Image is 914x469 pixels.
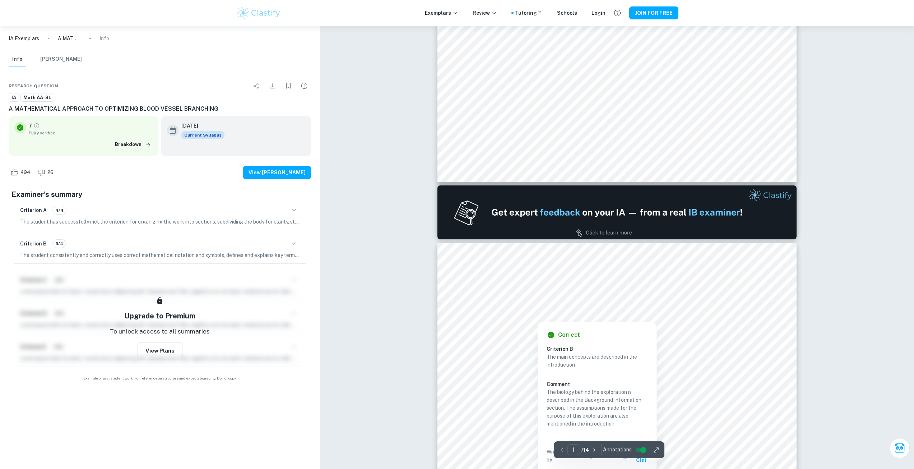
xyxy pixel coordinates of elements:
p: / 14 [581,446,589,454]
button: Info [9,51,26,67]
div: Share [250,79,264,93]
div: Download [265,79,280,93]
span: 26 [43,169,57,176]
p: Review [473,9,497,17]
h6: A MATHEMATICAL APPROACH TO OPTIMIZING BLOOD VESSEL BRANCHING [9,105,311,113]
h6: Criterion B [547,345,654,353]
span: Fully verified [29,130,153,136]
a: IA Exemplars [9,35,39,42]
button: View [PERSON_NAME] [243,166,311,179]
h5: Upgrade to Premium [124,311,195,321]
p: To unlock access to all summaries [110,327,210,336]
a: Tutoring [515,9,543,17]
div: Dislike [36,167,57,178]
a: Math AA-SL [20,93,54,102]
a: Login [591,9,606,17]
button: [PERSON_NAME] [40,51,82,67]
div: Like [9,167,34,178]
span: 3/4 [53,240,66,247]
div: This exemplar is based on the current syllabus. Feel free to refer to it for inspiration/ideas wh... [181,131,224,139]
span: Example of past student work. For reference on structure and expectations only. Do not copy. [9,376,311,381]
span: Current Syllabus [181,131,224,139]
img: Clastify logo [236,6,282,20]
p: Written by [547,448,566,464]
h6: Comment [547,380,648,388]
h6: Correct [558,331,580,339]
h6: Criterion A [20,206,47,214]
div: Bookmark [281,79,296,93]
p: The student has successfully met the criterion for organizing the work into sections, subdividing... [20,218,300,226]
button: JOIN FOR FREE [629,6,678,19]
a: IA [9,93,19,102]
img: Ad [437,185,797,239]
span: IA [9,94,19,101]
p: Info [99,35,109,42]
h6: Criterion B [20,240,47,248]
span: 494 [17,169,34,176]
h6: [DATE] [181,122,219,130]
p: 7 [29,122,32,130]
button: Breakdown [113,139,153,150]
a: Grade fully verified [33,123,40,129]
span: Annotations [603,446,632,454]
p: A MATHEMATICAL APPROACH TO OPTIMIZING BLOOD VESSEL BRANCHING [58,35,81,42]
a: Schools [557,9,577,17]
h5: Examiner's summary [11,189,308,200]
button: Help and Feedback [611,7,623,19]
div: Report issue [297,79,311,93]
button: Ask Clai [890,438,910,458]
span: Research question [9,83,58,89]
p: The biology behind the exploration is described in the Background Information section. The assump... [547,388,648,428]
span: Math AA-SL [21,94,54,101]
button: View Plans [138,342,182,359]
p: Exemplars [425,9,458,17]
p: The main concepts are described in the introduction [547,353,648,369]
p: The student consistently and correctly uses correct mathematical notation and symbols, defines an... [20,251,300,259]
span: 4/4 [53,207,66,213]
